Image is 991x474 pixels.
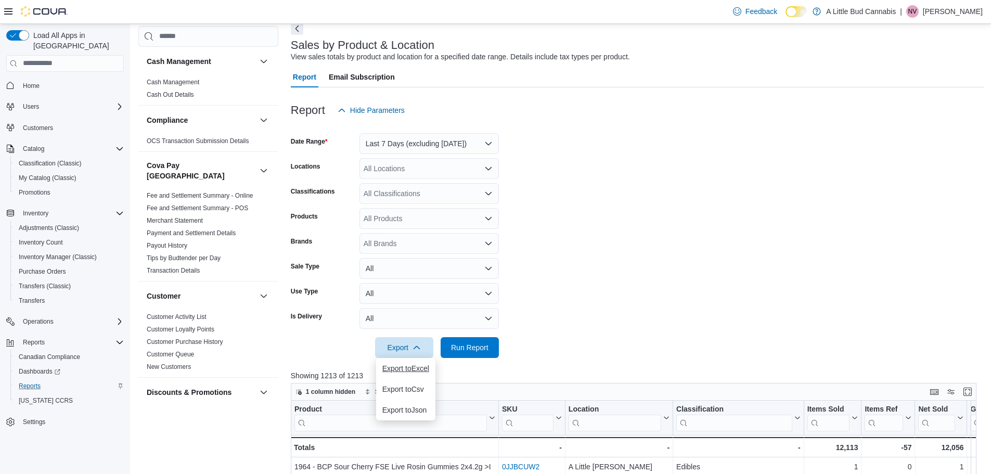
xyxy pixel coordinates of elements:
button: Customer [147,291,255,301]
button: SKU [502,404,562,431]
label: Products [291,212,318,221]
button: Compliance [147,115,255,125]
a: Dashboards [15,365,65,378]
span: Export to Json [382,406,429,414]
span: Promotions [19,188,50,197]
button: Reports [10,379,128,393]
span: [US_STATE] CCRS [19,396,73,405]
button: Inventory Manager (Classic) [10,250,128,264]
a: Adjustments (Classic) [15,222,83,234]
p: Showing 1213 of 1213 [291,370,984,381]
span: Report [293,67,316,87]
button: Settings [2,414,128,429]
button: Items Sold [807,404,858,431]
a: Home [19,80,44,92]
span: Inventory [19,207,124,220]
button: Customers [2,120,128,135]
button: Customer [258,290,270,302]
button: Classification [676,404,801,431]
button: Export toExcel [376,358,435,379]
span: Hide Parameters [350,105,405,116]
span: Adjustments (Classic) [15,222,124,234]
span: Customer Queue [147,350,194,358]
span: Washington CCRS [15,394,124,407]
label: Classifications [291,187,335,196]
p: | [900,5,902,18]
button: Classification (Classic) [10,156,128,171]
span: Classification (Classic) [15,157,124,170]
span: Fee and Settlement Summary - Online [147,191,253,200]
a: Cash Management [147,79,199,86]
span: Run Report [451,342,488,353]
div: SKU [502,404,554,414]
a: Purchase Orders [15,265,70,278]
span: Users [19,100,124,113]
button: Inventory [2,206,128,221]
button: Last 7 Days (excluding [DATE]) [359,133,499,154]
button: Next [291,22,303,35]
div: A Little [PERSON_NAME] [569,460,670,473]
div: Cova Pay [GEOGRAPHIC_DATA] [138,189,278,281]
button: Canadian Compliance [10,350,128,364]
div: View sales totals by product and location for a specified date range. Details include tax types p... [291,52,630,62]
span: Operations [23,317,54,326]
div: - [676,441,801,454]
a: Promotions [15,186,55,199]
label: Is Delivery [291,312,322,321]
a: New Customers [147,363,191,370]
button: Cova Pay [GEOGRAPHIC_DATA] [258,164,270,177]
h3: Customer [147,291,181,301]
span: Users [23,103,39,111]
span: Catalog [23,145,44,153]
button: Open list of options [484,164,493,173]
button: Inventory [19,207,53,220]
a: Cash Out Details [147,91,194,98]
span: Customer Activity List [147,313,207,321]
span: Payment and Settlement Details [147,229,236,237]
button: My Catalog (Classic) [10,171,128,185]
span: Canadian Compliance [15,351,124,363]
div: SKU URL [502,404,554,431]
label: Brands [291,237,312,246]
p: A Little Bud Cannabis [826,5,896,18]
a: 0JJBCUW2 [502,463,539,471]
button: Export [375,337,433,358]
a: Customer Activity List [147,313,207,321]
span: Settings [23,418,45,426]
button: Open list of options [484,214,493,223]
div: Totals [294,441,495,454]
button: All [359,308,499,329]
button: Items Ref [865,404,911,431]
span: Transfers (Classic) [15,280,124,292]
div: Classification [676,404,792,431]
button: Inventory Count [10,235,128,250]
button: Cova Pay [GEOGRAPHIC_DATA] [147,160,255,181]
button: Adjustments (Classic) [10,221,128,235]
button: Reports [2,335,128,350]
div: 1 [918,460,963,473]
a: OCS Transaction Submission Details [147,137,249,145]
span: Purchase Orders [15,265,124,278]
label: Sale Type [291,262,319,271]
div: 0 [865,460,911,473]
span: Transfers (Classic) [19,282,71,290]
button: Compliance [258,114,270,126]
div: Nick Vanderwal [906,5,919,18]
button: [US_STATE] CCRS [10,393,128,408]
button: All [359,283,499,304]
span: Home [23,82,40,90]
span: Inventory Manager (Classic) [15,251,124,263]
button: Users [2,99,128,114]
label: Use Type [291,287,318,296]
nav: Complex example [6,74,124,457]
h3: Report [291,104,325,117]
span: Cash Management [147,78,199,86]
div: 1 [807,460,858,473]
a: Customers [19,122,57,134]
span: Home [19,79,124,92]
div: Product [294,404,487,414]
a: Dashboards [10,364,128,379]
